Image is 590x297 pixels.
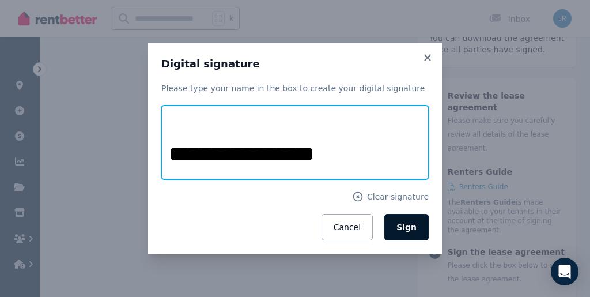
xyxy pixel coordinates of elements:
h3: Digital signature [161,57,429,71]
button: Cancel [322,214,373,240]
span: Sign [396,223,417,232]
button: Sign [384,214,429,240]
span: Clear signature [367,191,429,202]
div: Open Intercom Messenger [551,258,578,285]
p: Please type your name in the box to create your digital signature [161,82,429,94]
